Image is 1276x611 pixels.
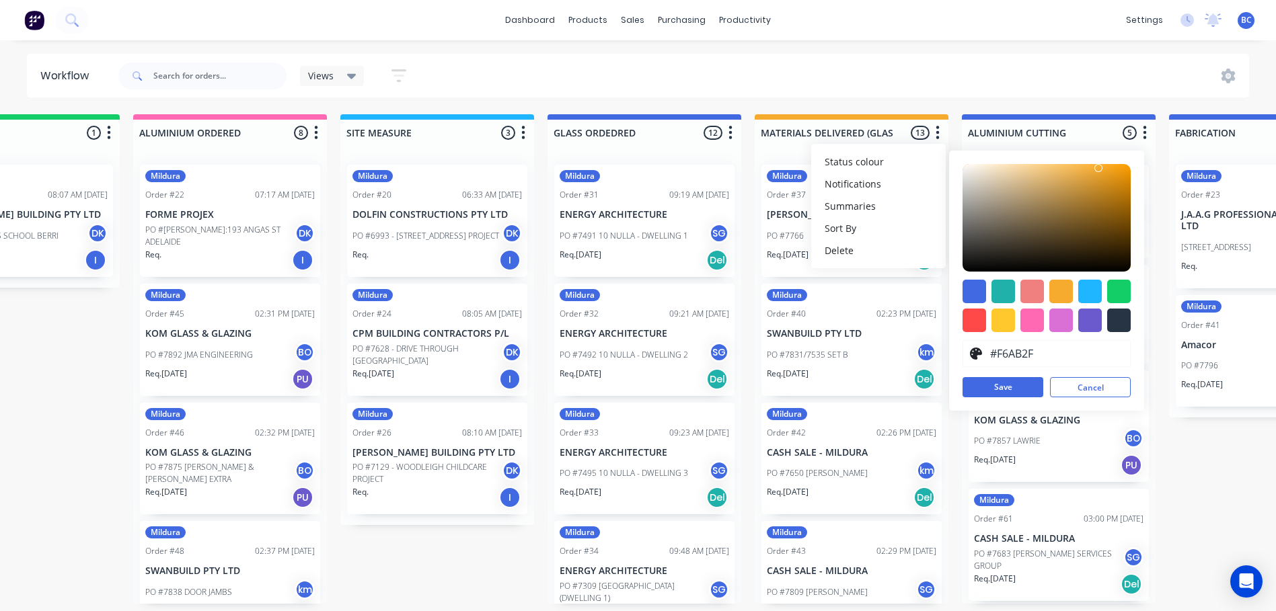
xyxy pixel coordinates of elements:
[974,454,1016,466] p: Req. [DATE]
[352,368,394,380] p: Req. [DATE]
[1084,513,1143,525] div: 03:00 PM [DATE]
[560,408,600,420] div: Mildura
[145,526,186,538] div: Mildura
[1181,319,1220,331] div: Order #41
[560,545,599,557] div: Order #34
[709,223,729,243] div: SG
[974,513,1013,525] div: Order #61
[767,526,807,538] div: Mildura
[308,69,334,83] span: Views
[292,368,313,390] div: PU
[255,545,315,557] div: 02:37 PM [DATE]
[767,249,809,261] p: Req. [DATE]
[991,309,1015,332] div: #ffc82c
[153,63,287,89] input: Search for orders...
[767,308,806,320] div: Order #40
[761,284,942,396] div: MilduraOrder #4002:23 PM [DATE]SWANBUILD PTY LTDPO #7831/7535 SET BkmReq.[DATE]Del
[991,280,1015,303] div: #20b2aa
[560,580,709,604] p: PO #7309 [GEOGRAPHIC_DATA] (DWELLING 1)
[1078,309,1102,332] div: #6a5acd
[1107,280,1131,303] div: #13ce66
[767,447,936,458] p: CASH SALE - MILDURA
[1121,454,1142,476] div: PU
[462,427,522,439] div: 08:10 AM [DATE]
[145,427,184,439] div: Order #46
[669,427,729,439] div: 09:23 AM [DATE]
[916,460,936,481] div: km
[811,151,946,173] button: Status colour
[1181,170,1222,182] div: Mildura
[1049,309,1073,332] div: #da70d6
[1078,280,1102,303] div: #1fb6ff
[352,447,522,458] p: [PERSON_NAME] BUILDING PTY LTD
[352,461,502,485] p: PO #7129 - WOODLEIGH CHILDCARE PROJECT
[292,487,313,508] div: PU
[145,368,187,380] p: Req. [DATE]
[560,368,601,380] p: Req. [DATE]
[913,487,935,508] div: Del
[1181,189,1220,201] div: Order #23
[767,230,804,242] p: PO #7766
[916,579,936,600] div: SG
[560,467,688,479] p: PO #7495 10 NULLA - DWELLING 3
[825,155,884,169] span: Status colour
[352,289,393,301] div: Mildura
[499,368,521,390] div: I
[145,224,295,248] p: PO #[PERSON_NAME]:193 ANGAS ST ADELAIDE
[560,526,600,538] div: Mildura
[562,10,614,30] div: products
[85,249,106,271] div: I
[145,308,184,320] div: Order #45
[767,209,936,220] p: [PERSON_NAME]
[963,309,986,332] div: #ff4949
[767,486,809,498] p: Req. [DATE]
[502,223,522,243] div: DK
[767,349,848,361] p: PO #7831/7535 SET B
[295,223,315,243] div: DK
[651,10,712,30] div: purchasing
[255,308,315,320] div: 02:31 PM [DATE]
[145,565,315,577] p: SWANBUILD PTY LTD
[347,403,527,515] div: MilduraOrder #2608:10 AM [DATE][PERSON_NAME] BUILDING PTY LTDPO #7129 - WOODLEIGH CHILDCARE PROJE...
[709,579,729,600] div: SG
[1050,377,1131,397] button: Cancel
[498,10,562,30] a: dashboard
[560,427,599,439] div: Order #33
[145,209,315,220] p: FORME PROJEX
[1121,573,1142,595] div: Del
[706,487,728,508] div: Del
[140,403,320,515] div: MilduraOrder #4602:32 PM [DATE]KOM GLASS & GLAZINGPO #7875 [PERSON_NAME] & [PERSON_NAME] EXTRABOR...
[145,461,295,485] p: PO #7875 [PERSON_NAME] & [PERSON_NAME] EXTRA
[963,377,1043,397] button: Save
[706,249,728,271] div: Del
[40,68,96,84] div: Workflow
[295,460,315,481] div: BO
[876,545,936,557] div: 02:29 PM [DATE]
[145,170,186,182] div: Mildura
[767,368,809,380] p: Req. [DATE]
[1049,280,1073,303] div: #f6ab2f
[811,195,946,217] button: Summaries
[916,342,936,362] div: km
[1181,300,1222,313] div: Mildura
[974,573,1016,585] p: Req. [DATE]
[811,239,946,261] button: Delete
[709,342,729,362] div: SG
[145,349,253,361] p: PO #7892 JMA ENGINEERING
[969,370,1149,483] div: MilduraOrder #4402:30 PM [DATE]KOM GLASS & GLAZINGPO #7857 LAWRIEBOReq.[DATE]PU
[140,284,320,396] div: MilduraOrder #4502:31 PM [DATE]KOM GLASS & GLAZINGPO #7892 JMA ENGINEERINGBOReq.[DATE]PU
[712,10,778,30] div: productivity
[1123,428,1143,448] div: BO
[1181,260,1197,272] p: Req.
[352,328,522,339] p: CPM BUILDING CONTRACTORS P/L
[502,342,522,362] div: DK
[145,328,315,339] p: KOM GLASS & GLAZING
[145,249,161,261] p: Req.
[811,217,946,239] button: Sort By
[767,408,807,420] div: Mildura
[1020,309,1044,332] div: #ff69b4
[560,486,601,498] p: Req. [DATE]
[1181,360,1218,372] p: PO #7796
[352,189,391,201] div: Order #20
[974,435,1041,447] p: PO #7857 LAWRIE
